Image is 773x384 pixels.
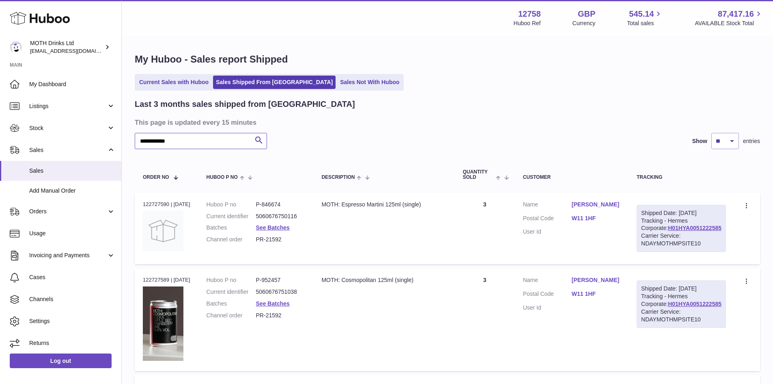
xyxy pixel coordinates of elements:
[523,175,620,180] div: Customer
[454,268,515,371] td: 3
[256,236,306,243] dd: PR-21592
[213,76,336,89] a: Sales Shipped From [GEOGRAPHIC_DATA]
[668,301,721,307] a: H01HYA0051222585
[29,230,115,237] span: Usage
[641,308,721,323] div: Carrier Service: NDAYMOTHMPSITE10
[29,80,115,88] span: My Dashboard
[718,9,754,20] span: 87,417.16
[207,224,256,232] dt: Batches
[207,213,256,220] dt: Current identifier
[627,20,663,27] span: Total sales
[337,76,402,89] a: Sales Not With Huboo
[518,9,541,20] strong: 12758
[135,53,760,66] h1: My Huboo - Sales report Shipped
[29,102,107,110] span: Listings
[629,9,654,20] span: 545.14
[207,276,256,284] dt: Huboo P no
[695,20,763,27] span: AVAILABLE Stock Total
[29,295,115,303] span: Channels
[143,201,190,208] div: 122727590 | [DATE]
[514,20,541,27] div: Huboo Ref
[256,312,306,319] dd: PR-21592
[578,9,595,20] strong: GBP
[637,280,726,328] div: Tracking - Hermes Corporate:
[256,276,306,284] dd: P-952457
[256,288,306,296] dd: 5060676751038
[454,193,515,264] td: 3
[523,215,572,224] dt: Postal Code
[321,201,446,208] div: MOTH: Espresso Martini 125ml (single)
[256,300,290,307] a: See Batches
[641,209,721,217] div: Shipped Date: [DATE]
[256,213,306,220] dd: 5060676750116
[207,201,256,208] dt: Huboo P no
[135,99,355,110] h2: Last 3 months sales shipped from [GEOGRAPHIC_DATA]
[463,169,494,180] span: Quantity Sold
[10,41,22,53] img: internalAdmin-12758@internal.huboo.com
[135,118,758,127] h3: This page is updated every 15 minutes
[29,167,115,175] span: Sales
[637,205,726,252] div: Tracking - Hermes Corporate:
[523,201,572,210] dt: Name
[743,137,760,145] span: entries
[143,210,183,251] img: no-photo.jpg
[321,276,446,284] div: MOTH: Cosmopolitan 125ml (single)
[641,232,721,247] div: Carrier Service: NDAYMOTHMPSITE10
[29,252,107,259] span: Invoicing and Payments
[29,124,107,132] span: Stock
[572,215,620,222] a: W11 1HF
[207,236,256,243] dt: Channel order
[572,201,620,208] a: [PERSON_NAME]
[29,146,107,154] span: Sales
[321,175,355,180] span: Description
[207,300,256,308] dt: Batches
[207,175,238,180] span: Huboo P no
[573,20,596,27] div: Currency
[207,288,256,296] dt: Current identifier
[523,228,572,236] dt: User Id
[29,339,115,347] span: Returns
[143,276,190,284] div: 122727589 | [DATE]
[572,276,620,284] a: [PERSON_NAME]
[136,76,211,89] a: Current Sales with Huboo
[523,304,572,312] dt: User Id
[256,224,290,231] a: See Batches
[30,39,103,55] div: MOTH Drinks Ltd
[572,290,620,298] a: W11 1HF
[143,286,183,361] img: 127581729091081.png
[256,201,306,208] dd: P-846674
[143,175,169,180] span: Order No
[30,48,119,54] span: [EMAIL_ADDRESS][DOMAIN_NAME]
[29,187,115,195] span: Add Manual Order
[637,175,726,180] div: Tracking
[523,290,572,300] dt: Postal Code
[641,285,721,293] div: Shipped Date: [DATE]
[207,312,256,319] dt: Channel order
[29,317,115,325] span: Settings
[29,273,115,281] span: Cases
[10,354,112,368] a: Log out
[695,9,763,27] a: 87,417.16 AVAILABLE Stock Total
[29,208,107,215] span: Orders
[692,137,707,145] label: Show
[668,225,721,231] a: H01HYA0051222585
[627,9,663,27] a: 545.14 Total sales
[523,276,572,286] dt: Name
